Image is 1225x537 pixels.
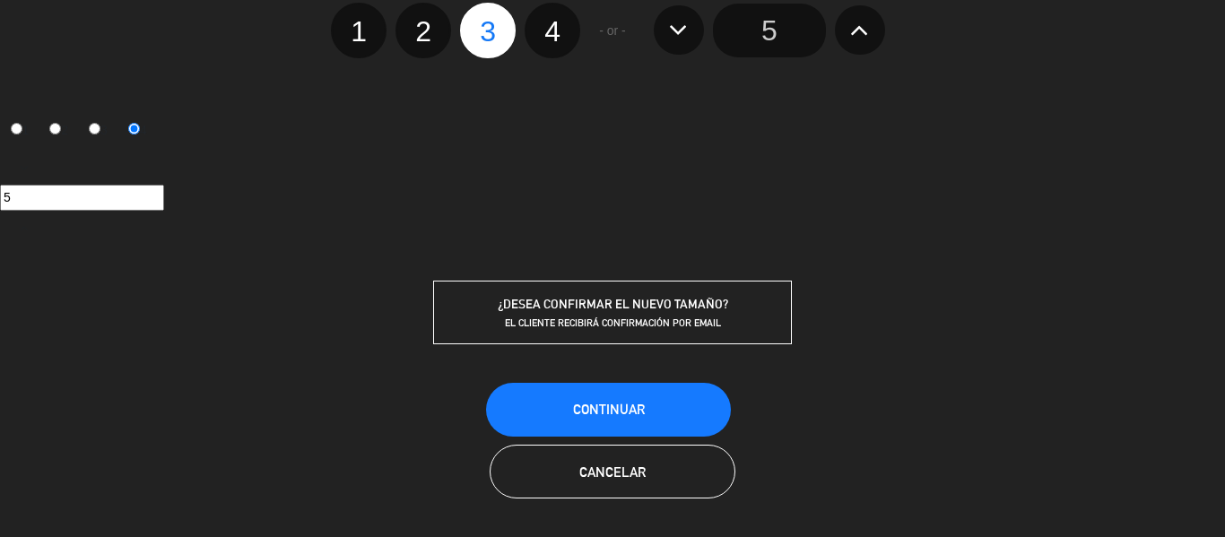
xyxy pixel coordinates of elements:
input: 4 [128,123,140,134]
label: 3 [79,115,118,145]
span: ¿DESEA CONFIRMAR EL NUEVO TAMAÑO? [498,297,728,311]
input: 1 [11,123,22,134]
input: 2 [49,123,61,134]
button: Continuar [486,383,731,437]
span: - or - [599,21,626,41]
input: 3 [89,123,100,134]
span: Continuar [573,402,645,417]
label: 4 [117,115,157,145]
span: EL CLIENTE RECIBIRÁ CONFIRMACIÓN POR EMAIL [505,316,721,329]
label: 1 [331,3,387,58]
label: 4 [525,3,580,58]
label: 3 [460,3,516,58]
button: Cancelar [490,445,734,498]
label: 2 [395,3,451,58]
label: 2 [39,115,79,145]
span: Cancelar [579,464,646,480]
